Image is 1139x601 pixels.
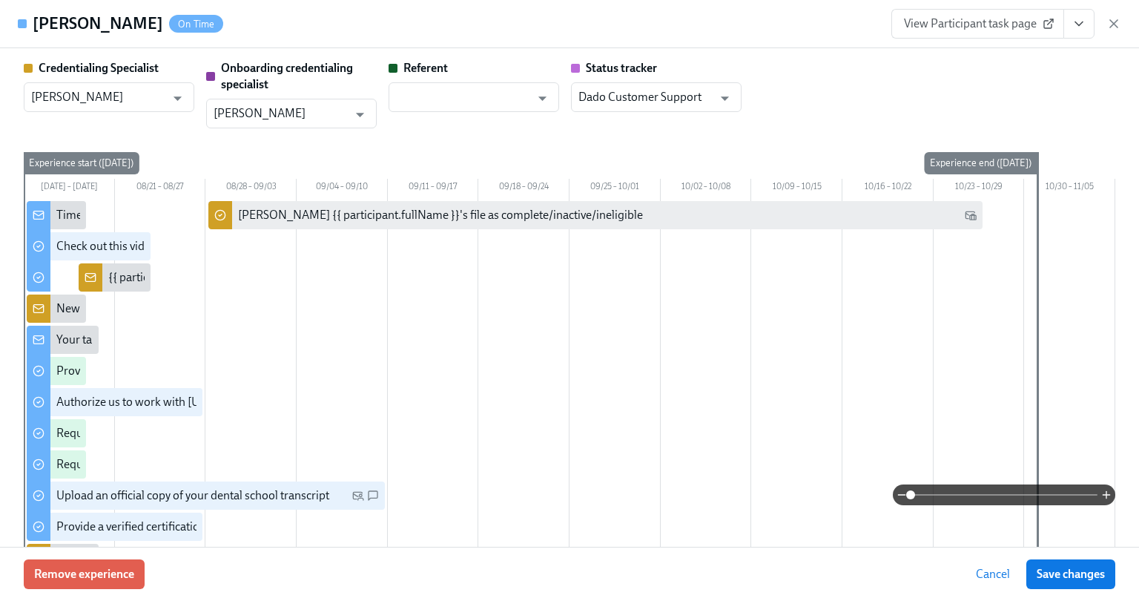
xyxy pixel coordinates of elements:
div: 09/25 – 10/01 [569,179,661,198]
div: 10/09 – 10/15 [751,179,842,198]
div: 10/16 – 10/22 [842,179,934,198]
div: 09/18 – 09/24 [478,179,569,198]
div: {{ participant.fullName }} has uploaded a receipt for their regional test scores [108,269,495,286]
button: Open [713,87,736,110]
div: Authorize us to work with [US_STATE] on your behalf [56,394,322,410]
div: Request your JCDNE scores [56,456,197,473]
span: Cancel [976,567,1010,582]
a: View Participant task page [891,9,1064,39]
div: Provide a verified certification of your [US_STATE] state license [56,519,369,535]
h4: [PERSON_NAME] [33,13,163,35]
div: Time to begin your [US_STATE] license application [56,207,308,223]
div: Provide us with some extra info for the [US_STATE] state application [56,363,397,379]
strong: Status tracker [586,61,657,75]
div: Experience end ([DATE]) [924,152,1037,174]
div: 10/23 – 10/29 [934,179,1025,198]
button: View task page [1063,9,1095,39]
div: Check out this video to learn more about the OCC [56,238,304,254]
button: Open [349,103,372,126]
div: New doctor enrolled in OCC licensure process: {{ participant.fullName }} [56,300,420,317]
div: 10/30 – 11/05 [1024,179,1115,198]
button: Remove experience [24,559,145,589]
div: Request proof of your {{ participant.regionalExamPassed }} test scores [56,425,411,441]
span: Save changes [1037,567,1105,582]
svg: Work Email [965,209,977,221]
span: On Time [169,19,223,30]
div: 08/21 – 08/27 [115,179,206,198]
div: [PERSON_NAME] {{ participant.fullName }}'s file as complete/inactive/ineligible [238,207,643,223]
div: Your tailored to-do list for [US_STATE] licensing process [56,332,336,348]
div: [DATE] – [DATE] [24,179,115,198]
button: Save changes [1026,559,1115,589]
div: 09/04 – 09/10 [297,179,388,198]
strong: Onboarding credentialing specialist [221,61,353,91]
strong: Referent [403,61,448,75]
span: Remove experience [34,567,134,582]
button: Cancel [965,559,1020,589]
div: Experience start ([DATE]) [23,152,139,174]
div: 09/11 – 09/17 [388,179,479,198]
button: Open [531,87,554,110]
div: 10/02 – 10/08 [661,179,752,198]
span: View Participant task page [904,16,1051,31]
strong: Credentialing Specialist [39,61,159,75]
div: 08/28 – 09/03 [205,179,297,198]
button: Open [166,87,189,110]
